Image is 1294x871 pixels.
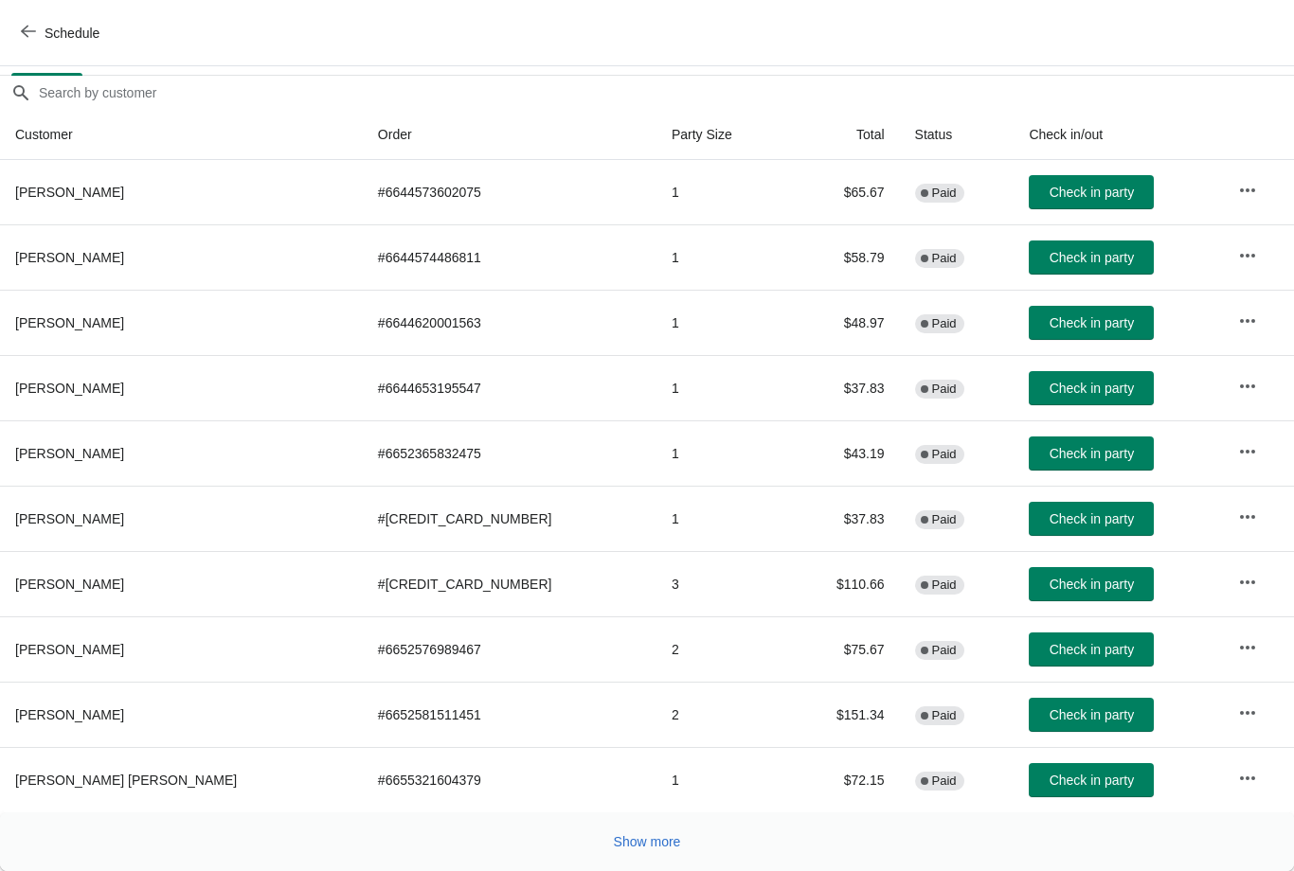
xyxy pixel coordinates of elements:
span: Paid [932,251,957,266]
td: $65.67 [787,160,900,224]
button: Schedule [9,16,115,50]
td: 1 [656,224,787,290]
span: Check in party [1050,773,1134,788]
td: # 6652581511451 [363,682,656,747]
span: [PERSON_NAME] [15,381,124,396]
span: [PERSON_NAME] [15,642,124,657]
span: [PERSON_NAME] [15,577,124,592]
td: $75.67 [787,616,900,682]
span: Paid [932,773,957,789]
td: # 6644653195547 [363,355,656,420]
span: [PERSON_NAME] [15,511,124,526]
th: Status [900,110,1015,160]
td: # [CREDIT_CARD_NUMBER] [363,486,656,551]
button: Check in party [1029,175,1154,209]
span: Paid [932,382,957,397]
span: Check in party [1050,577,1134,592]
button: Check in party [1029,763,1154,797]
td: # 6652576989467 [363,616,656,682]
button: Check in party [1029,240,1154,275]
button: Check in party [1029,502,1154,536]
span: Check in party [1050,446,1134,461]
td: 1 [656,355,787,420]
span: [PERSON_NAME] [15,315,124,330]
button: Check in party [1029,371,1154,405]
td: # 6652365832475 [363,420,656,486]
td: $37.83 [787,486,900,551]
td: 1 [656,290,787,355]
span: Paid [932,708,957,723]
td: $58.79 [787,224,900,290]
span: [PERSON_NAME] [15,250,124,265]
td: 1 [656,486,787,551]
td: 1 [656,420,787,486]
td: # 6644620001563 [363,290,656,355]
td: $151.34 [787,682,900,747]
span: [PERSON_NAME] [15,446,124,461]
td: # 6644574486811 [363,224,656,290]
td: 1 [656,747,787,812]
td: $110.66 [787,551,900,616]
span: [PERSON_NAME] [PERSON_NAME] [15,773,237,788]
span: Paid [932,578,957,593]
span: Paid [932,643,957,658]
td: $48.97 [787,290,900,355]
span: Paid [932,316,957,331]
td: 3 [656,551,787,616]
th: Check in/out [1014,110,1223,160]
th: Order [363,110,656,160]
span: Paid [932,447,957,462]
span: Paid [932,512,957,527]
td: 2 [656,616,787,682]
span: Check in party [1050,315,1134,330]
span: [PERSON_NAME] [15,707,124,722]
button: Check in party [1029,436,1154,471]
td: 1 [656,160,787,224]
td: # [CREDIT_CARD_NUMBER] [363,551,656,616]
span: Check in party [1050,707,1134,722]
input: Search by customer [38,76,1294,110]
span: Check in party [1050,511,1134,526]
button: Check in party [1029,567,1154,601]
td: # 6655321604379 [363,747,656,812]
span: Show more [614,834,681,849]
td: 2 [656,682,787,747]
span: Paid [932,186,957,201]
span: Check in party [1050,250,1134,265]
span: Check in party [1050,381,1134,396]
span: Check in party [1050,185,1134,200]
button: Check in party [1029,698,1154,732]
span: [PERSON_NAME] [15,185,124,200]
th: Total [787,110,900,160]
td: $43.19 [787,420,900,486]
span: Check in party [1050,642,1134,657]
span: Schedule [45,26,99,41]
td: $37.83 [787,355,900,420]
button: Show more [606,825,689,859]
td: $72.15 [787,747,900,812]
td: # 6644573602075 [363,160,656,224]
button: Check in party [1029,306,1154,340]
th: Party Size [656,110,787,160]
button: Check in party [1029,632,1154,667]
